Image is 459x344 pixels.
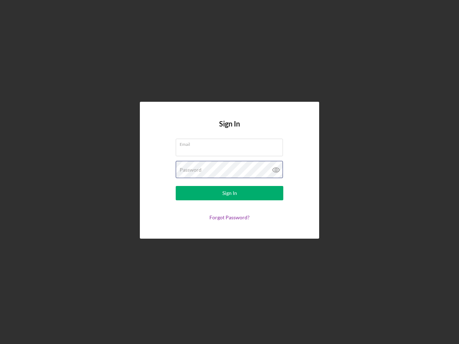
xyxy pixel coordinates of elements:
[219,120,240,139] h4: Sign In
[209,214,250,220] a: Forgot Password?
[180,167,202,173] label: Password
[222,186,237,200] div: Sign In
[180,139,283,147] label: Email
[176,186,283,200] button: Sign In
